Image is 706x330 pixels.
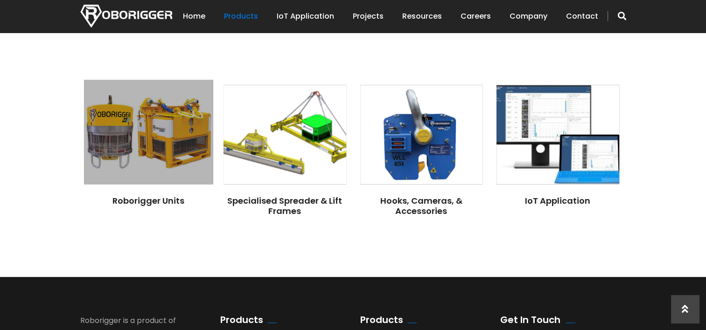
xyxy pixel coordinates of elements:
[510,2,547,31] a: Company
[277,2,334,31] a: IoT Application
[461,2,491,31] a: Careers
[224,2,258,31] a: Products
[220,314,263,325] h2: Products
[500,314,560,325] h2: Get In Touch
[525,195,590,206] a: IoT Application
[402,2,442,31] a: Resources
[80,5,172,27] img: Nortech
[566,2,598,31] a: Contact
[227,195,342,217] a: Specialised Spreader & Lift Frames
[353,2,384,31] a: Projects
[380,195,462,217] a: Hooks, Cameras, & Accessories
[112,195,184,206] a: Roborigger Units
[183,2,205,31] a: Home
[360,314,403,325] h2: Products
